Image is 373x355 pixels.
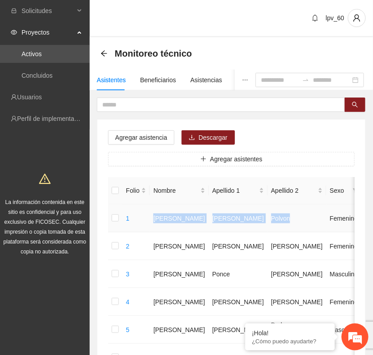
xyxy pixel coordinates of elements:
div: ¡Hola! [252,329,328,337]
span: Solicitudes [22,2,74,20]
td: Femenino [326,204,362,232]
span: Descargar [199,133,228,142]
span: Folio [126,186,139,195]
td: [PERSON_NAME] [268,288,326,316]
div: Beneficiarios [140,75,176,85]
span: filter [353,188,358,193]
span: to [302,76,309,84]
td: [PERSON_NAME] [150,204,208,232]
div: Asistentes [97,75,126,85]
p: ¿Cómo puedo ayudarte? [252,338,328,345]
td: [PERSON_NAME] [150,316,208,344]
td: [PERSON_NAME] [268,232,326,260]
td: Polvon [268,204,326,232]
span: inbox [11,8,17,14]
td: [PERSON_NAME] [150,232,208,260]
span: lpv_60 [326,14,344,22]
td: [PERSON_NAME] [209,204,268,232]
button: plusAgregar asistentes [108,152,355,166]
span: plus [200,156,207,163]
th: Apellido 1 [209,177,268,204]
span: download [189,134,195,142]
div: Minimizar ventana de chat en vivo [147,4,169,26]
td: Masculino [326,260,362,288]
span: Estamos en línea. [52,120,124,211]
th: Folio [122,177,150,204]
span: Sexo [330,186,349,195]
a: 5 [126,326,130,333]
span: arrow-left [100,50,108,57]
div: Chatee con nosotros ahora [47,46,151,58]
a: 1 [126,215,130,222]
div: Back [100,50,108,58]
td: Femenino [326,232,362,260]
span: filter [351,184,360,197]
button: bell [308,11,322,25]
span: search [352,102,358,109]
span: user [348,14,365,22]
td: [PERSON_NAME] [150,288,208,316]
textarea: Escriba su mensaje y pulse “Intro” [4,245,171,277]
button: ellipsis [235,70,256,90]
span: Nombre [153,186,198,195]
td: [PERSON_NAME] [268,260,326,288]
span: Apellido 2 [271,186,316,195]
button: search [345,98,365,112]
span: ellipsis [242,77,248,83]
span: warning [39,173,51,185]
td: Masculino [326,316,362,344]
a: 4 [126,298,130,306]
a: Activos [22,50,42,58]
a: 3 [126,271,130,278]
div: Asistencias [191,75,222,85]
td: Femenino [326,288,362,316]
th: Nombre [150,177,208,204]
span: Proyectos [22,23,74,41]
td: [PERSON_NAME] [209,316,268,344]
span: bell [308,14,322,22]
td: [PERSON_NAME] [150,260,208,288]
span: La información contenida en este sitio es confidencial y para uso exclusivo de FICOSEC. Cualquier... [4,199,87,255]
button: downloadDescargar [182,130,235,145]
th: Apellido 2 [268,177,326,204]
a: Usuarios [17,93,42,101]
a: Concluidos [22,72,52,79]
button: user [348,9,366,27]
span: Agregar asistencia [115,133,167,142]
a: Perfil de implementadora [17,115,87,122]
button: Agregar asistencia [108,130,174,145]
td: De la [PERSON_NAME] [268,316,326,344]
td: [PERSON_NAME] [209,232,268,260]
span: Apellido 1 [213,186,257,195]
span: swap-right [302,76,309,84]
td: Ponce [209,260,268,288]
td: [PERSON_NAME] [209,288,268,316]
span: Monitoreo técnico [115,46,192,61]
span: eye [11,29,17,35]
a: 2 [126,243,130,250]
span: Agregar asistentes [210,154,263,164]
